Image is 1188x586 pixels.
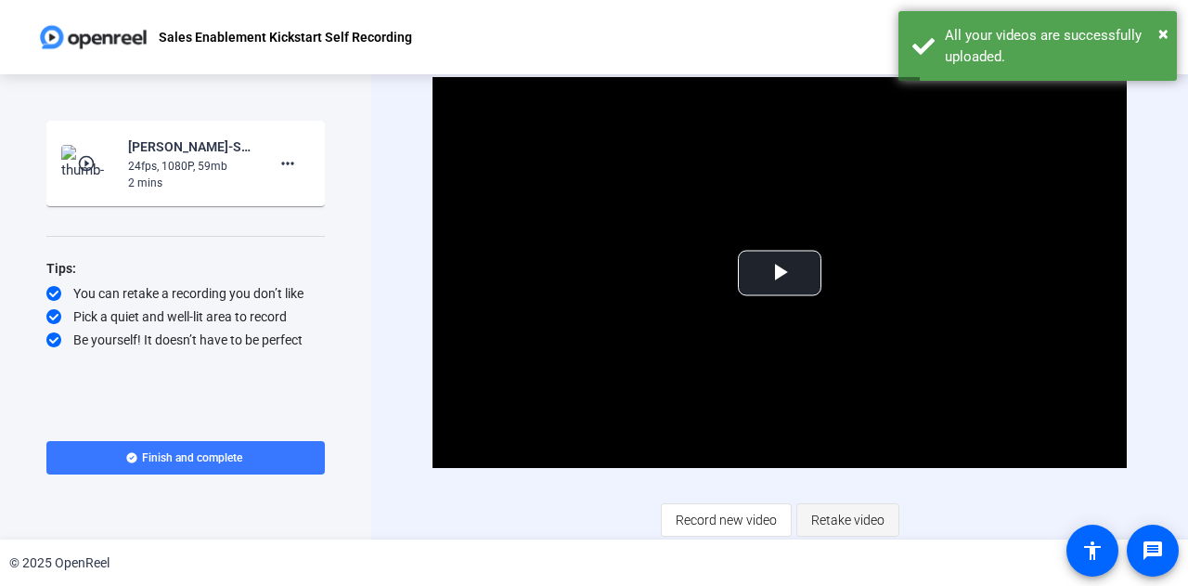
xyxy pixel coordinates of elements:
[128,175,252,191] div: 2 mins
[433,77,1127,468] div: Video Player
[128,158,252,175] div: 24fps, 1080P, 59mb
[796,503,899,537] button: Retake video
[1158,22,1169,45] span: ×
[738,250,821,295] button: Play Video
[9,553,110,573] div: © 2025 OpenReel
[142,450,242,465] span: Finish and complete
[277,152,299,175] mat-icon: more_horiz
[811,502,885,538] span: Retake video
[77,154,99,173] mat-icon: play_circle_outline
[1142,540,1164,562] mat-icon: message
[676,502,777,538] span: Record new video
[61,145,116,182] img: thumb-nail
[46,257,325,280] div: Tips:
[128,136,252,158] div: [PERSON_NAME]-Sales Enablement Kickstart 2025-Sales Enablement Kickstart Self Recording-175993293...
[46,307,325,326] div: Pick a quiet and well-lit area to record
[945,25,1163,67] div: All your videos are successfully uploaded.
[159,26,412,48] p: Sales Enablement Kickstart Self Recording
[46,284,325,303] div: You can retake a recording you don’t like
[1158,20,1169,47] button: Close
[1081,540,1104,562] mat-icon: accessibility
[46,441,325,475] button: Finish and complete
[46,331,325,349] div: Be yourself! It doesn’t have to be perfect
[661,503,792,537] button: Record new video
[37,19,149,56] img: OpenReel logo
